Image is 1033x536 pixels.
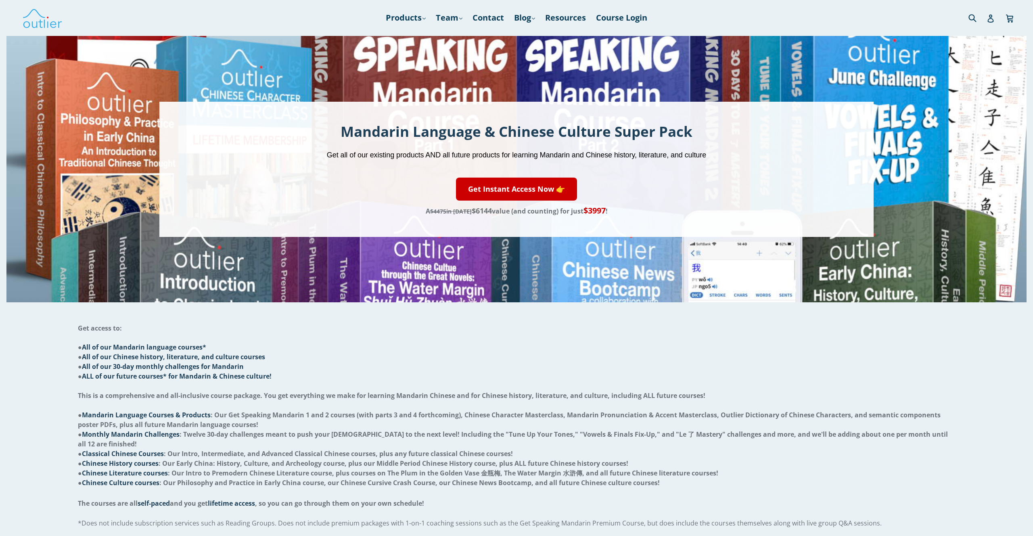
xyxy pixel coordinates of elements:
[138,499,255,508] span: self-paced lifetime access
[82,343,206,352] span: All of our Mandarin language courses*
[22,6,63,29] img: Outlier Linguistics
[78,372,272,381] span: ●
[82,362,244,371] span: All of our 30-day monthly challenges for Mandarin
[78,391,705,400] span: This is a comprehensive and all-inclusive course package. You get everything we make for learning...
[78,324,122,333] span: Get access to:
[78,352,265,361] span: ●
[592,10,651,25] a: Course Login
[170,499,208,508] span: and you get
[78,459,628,468] span: ● : Our Early China: History, Culture, and Archeology course, plus our Middle Period Chinese Hist...
[78,478,660,487] span: ● : Our Philosophy and Practice in Early China course, our Chinese Cursive Crash Course, our Chin...
[82,372,272,381] span: ALL of our future courses* for Mandarin & Chinese culture!
[430,207,472,215] s: in [DATE]
[456,178,577,201] a: Get Instant Access Now 👉
[78,430,948,448] span: ● : Twelve 30-day challenges meant to push your [DEMOGRAPHIC_DATA] to the next level! Including t...
[82,469,168,477] span: Chinese Literature courses
[78,449,513,458] span: ● : Our Intro, Intermediate, and Advanced Classical Chinese courses, plus any future classical Ch...
[259,122,774,141] h1: Mandarin Language & Chinese Culture Super Pack
[82,410,211,419] span: Mandarin Language Courses & Products
[472,206,492,216] span: $6144
[78,519,882,528] span: *Does not include subscription services such as Reading Groups. Does not include premium packages...
[82,449,164,458] span: Classical Chinese Courses
[426,207,608,216] span: A value (and counting) for just !
[510,10,539,25] a: Blog
[430,207,446,215] span: $4475
[78,343,206,352] span: ●
[468,10,508,25] a: Contact
[966,9,989,26] input: Search
[78,499,424,508] span: The courses are all , so you can go through them on your own schedule!
[82,430,180,439] span: Monthly Mandarin Challenges
[583,205,606,216] span: $3997
[382,10,430,25] a: Products
[78,362,244,371] span: ●
[327,151,706,159] span: Get all of our existing products AND all future products for learning Mandarin and Chinese histor...
[82,352,265,361] span: All of our Chinese history, literature, and culture courses
[78,410,941,429] span: ● : Our Get Speaking Mandarin 1 and 2 courses (with parts 3 and 4 forthcoming), Chinese Character...
[78,469,718,477] span: ● : Our Intro to Premodern Chinese Literature course, plus courses on The Plum in the Golden Vase...
[82,478,159,487] span: Chinese Culture courses
[82,459,159,468] span: Chinese History courses
[432,10,466,25] a: Team
[541,10,590,25] a: Resources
